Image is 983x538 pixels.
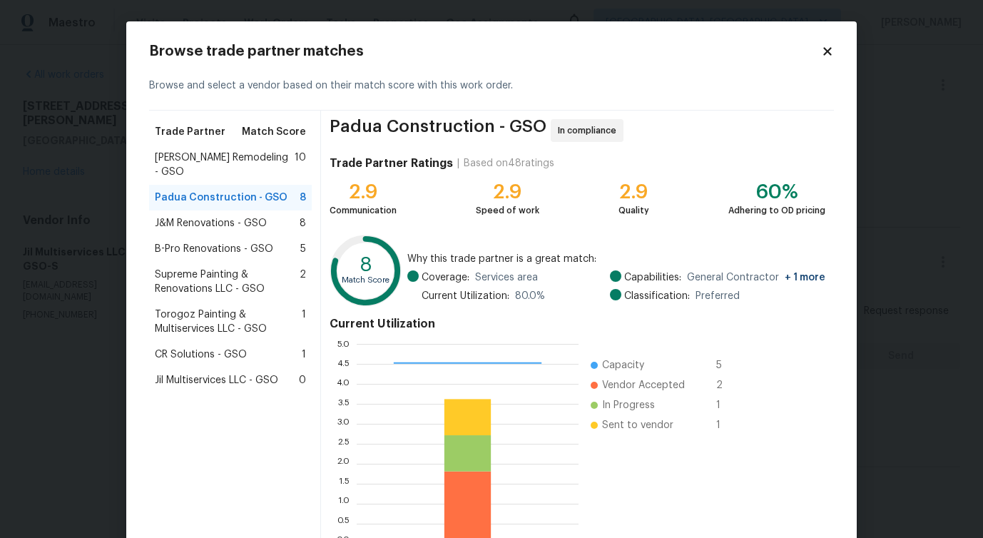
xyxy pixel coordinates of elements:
[558,123,622,138] span: In compliance
[618,203,649,218] div: Quality
[337,420,350,428] text: 3.0
[476,203,539,218] div: Speed of work
[155,125,225,139] span: Trade Partner
[299,373,306,387] span: 0
[336,380,350,388] text: 4.0
[342,276,389,284] text: Match Score
[602,358,644,372] span: Capacity
[407,252,825,266] span: Why this trade partner is a great match:
[155,151,295,179] span: [PERSON_NAME] Remodeling - GSO
[155,347,247,362] span: CR Solutions - GSO
[155,373,278,387] span: Jil Multiservices LLC - GSO
[338,499,350,508] text: 1.0
[475,270,538,285] span: Services area
[337,460,350,468] text: 2.0
[302,347,306,362] span: 1
[618,185,649,199] div: 2.9
[624,270,681,285] span: Capabilities:
[602,418,673,432] span: Sent to vendor
[696,289,740,303] span: Preferred
[242,125,306,139] span: Match Score
[515,289,545,303] span: 80.0 %
[716,358,739,372] span: 5
[687,270,825,285] span: General Contractor
[155,242,273,256] span: B-Pro Renovations - GSO
[155,191,287,205] span: Padua Construction - GSO
[300,216,306,230] span: 8
[155,216,267,230] span: J&M Renovations - GSO
[149,44,821,59] h2: Browse trade partner matches
[149,61,834,111] div: Browse and select a vendor based on their match score with this work order.
[716,418,739,432] span: 1
[453,156,464,171] div: |
[330,203,397,218] div: Communication
[716,378,739,392] span: 2
[785,273,825,283] span: + 1 more
[728,185,825,199] div: 60%
[602,398,655,412] span: In Progress
[330,119,546,142] span: Padua Construction - GSO
[300,242,306,256] span: 5
[422,270,469,285] span: Coverage:
[330,317,825,331] h4: Current Utilization
[300,191,306,205] span: 8
[360,255,372,275] text: 8
[716,398,739,412] span: 1
[339,479,350,488] text: 1.5
[476,185,539,199] div: 2.9
[624,289,690,303] span: Classification:
[330,185,397,199] div: 2.9
[337,400,350,408] text: 3.5
[337,340,350,348] text: 5.0
[337,360,350,368] text: 4.5
[464,156,554,171] div: Based on 48 ratings
[302,308,306,336] span: 1
[728,203,825,218] div: Adhering to OD pricing
[155,308,302,336] span: Torogoz Painting & Multiservices LLC - GSO
[330,156,453,171] h4: Trade Partner Ratings
[422,289,509,303] span: Current Utilization:
[337,519,350,528] text: 0.5
[300,268,306,296] span: 2
[155,268,300,296] span: Supreme Painting & Renovations LLC - GSO
[602,378,685,392] span: Vendor Accepted
[295,151,306,179] span: 10
[337,440,350,448] text: 2.5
